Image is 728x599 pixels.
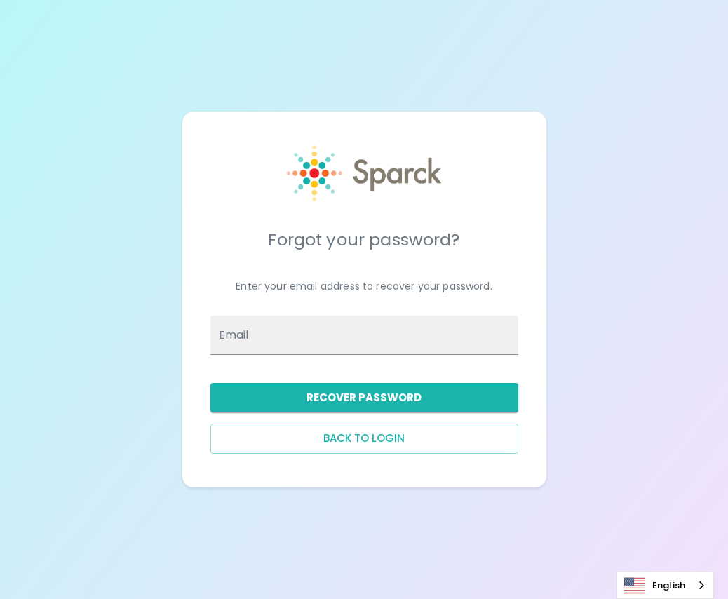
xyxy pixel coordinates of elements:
[616,572,714,599] aside: Language selected: English
[210,279,518,293] p: Enter your email address to recover your password.
[210,424,518,453] button: Back to login
[210,383,518,412] button: Recover Password
[210,229,518,251] h5: Forgot your password?
[616,572,714,599] div: Language
[617,572,713,598] a: English
[287,145,441,201] img: Sparck logo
